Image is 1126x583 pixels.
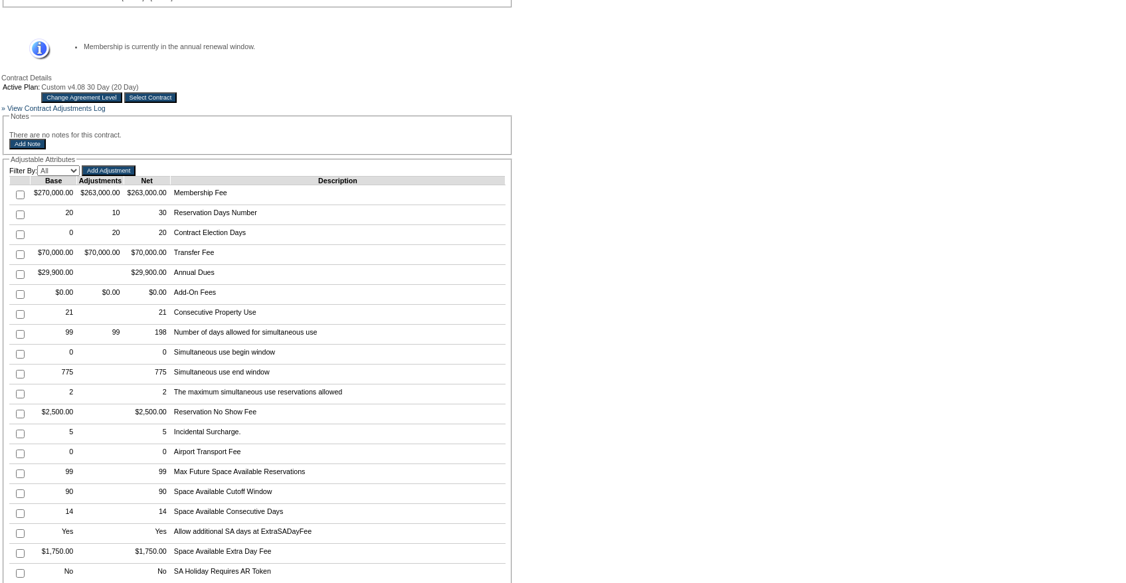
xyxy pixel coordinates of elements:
[124,484,170,504] td: 90
[31,245,77,265] td: $70,000.00
[41,92,122,103] input: Change Agreement Level
[31,265,77,285] td: $29,900.00
[9,139,46,149] input: Add Note
[170,544,505,564] td: Space Available Extra Day Fee
[170,504,505,524] td: Space Available Consecutive Days
[1,104,106,112] a: » View Contract Adjustments Log
[124,444,170,464] td: 0
[31,285,77,305] td: $0.00
[170,365,505,384] td: Simultaneous use end window
[170,524,505,544] td: Allow additional SA days at ExtraSADayFee
[170,205,505,225] td: Reservation Days Number
[31,325,77,345] td: 99
[41,83,138,91] span: Custom v4.08 30 Day (20 Day)
[31,524,77,544] td: Yes
[170,404,505,424] td: Reservation No Show Fee
[9,131,122,139] span: There are no notes for this contract.
[31,185,77,205] td: $270,000.00
[31,225,77,245] td: 0
[124,365,170,384] td: 775
[170,484,505,504] td: Space Available Cutoff Window
[31,544,77,564] td: $1,750.00
[77,205,124,225] td: 10
[124,464,170,484] td: 99
[9,112,31,120] legend: Notes
[124,285,170,305] td: $0.00
[124,245,170,265] td: $70,000.00
[82,165,136,176] input: Add Adjustment
[31,345,77,365] td: 0
[31,504,77,524] td: 14
[84,42,492,50] li: Membership is currently in the annual renewal window.
[124,205,170,225] td: 30
[77,225,124,245] td: 20
[124,524,170,544] td: Yes
[124,345,170,365] td: 0
[9,165,80,176] td: Filter By:
[31,177,77,185] td: Base
[124,177,170,185] td: Net
[21,39,50,60] img: Information Message
[170,285,505,305] td: Add-On Fees
[124,544,170,564] td: $1,750.00
[124,225,170,245] td: 20
[31,384,77,404] td: 2
[31,365,77,384] td: 775
[124,404,170,424] td: $2,500.00
[31,444,77,464] td: 0
[77,185,124,205] td: $263,000.00
[124,384,170,404] td: 2
[3,83,40,91] td: Active Plan:
[124,265,170,285] td: $29,900.00
[170,185,505,205] td: Membership Fee
[31,205,77,225] td: 20
[124,305,170,325] td: 21
[31,404,77,424] td: $2,500.00
[124,504,170,524] td: 14
[170,225,505,245] td: Contract Election Days
[170,464,505,484] td: Max Future Space Available Reservations
[170,345,505,365] td: Simultaneous use begin window
[170,245,505,265] td: Transfer Fee
[77,325,124,345] td: 99
[9,155,76,163] legend: Adjustable Attributes
[31,424,77,444] td: 5
[170,325,505,345] td: Number of days allowed for simultaneous use
[170,384,505,404] td: The maximum simultaneous use reservations allowed
[31,484,77,504] td: 90
[124,185,170,205] td: $263,000.00
[170,424,505,444] td: Incidental Surcharge.
[77,177,124,185] td: Adjustments
[170,265,505,285] td: Annual Dues
[77,245,124,265] td: $70,000.00
[77,285,124,305] td: $0.00
[170,305,505,325] td: Consecutive Property Use
[124,325,170,345] td: 198
[31,464,77,484] td: 99
[124,424,170,444] td: 5
[1,74,514,82] div: Contract Details
[124,92,177,103] input: Select Contract
[31,305,77,325] td: 21
[170,177,505,185] td: Description
[170,444,505,464] td: Airport Transport Fee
